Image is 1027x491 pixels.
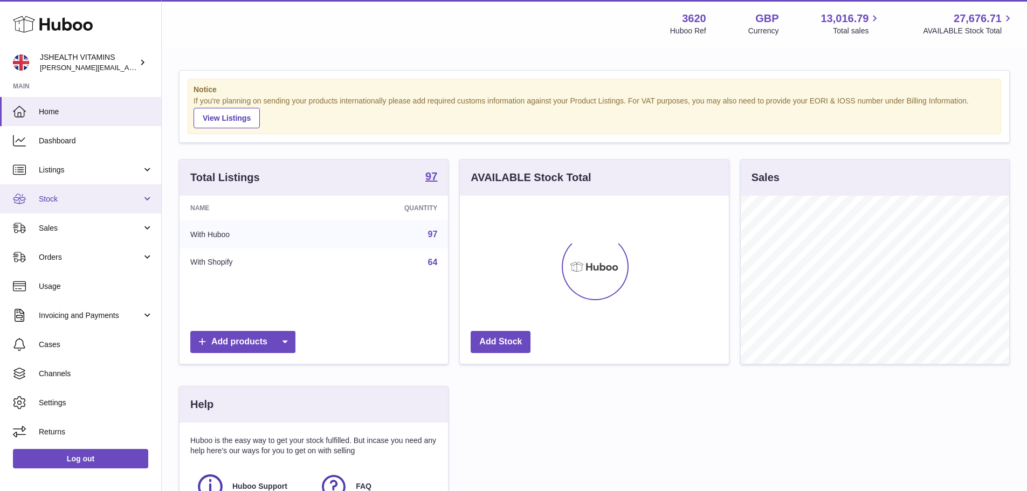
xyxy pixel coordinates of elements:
span: Returns [39,427,153,437]
span: Usage [39,281,153,292]
p: Huboo is the easy way to get your stock fulfilled. But incase you need any help here's our ways f... [190,435,437,456]
h3: Help [190,397,213,412]
th: Name [180,196,325,220]
a: 97 [428,230,438,239]
span: Sales [39,223,142,233]
th: Quantity [325,196,449,220]
div: Huboo Ref [670,26,706,36]
span: Orders [39,252,142,262]
h3: Sales [752,170,780,185]
span: Cases [39,340,153,350]
a: 13,016.79 Total sales [821,11,881,36]
span: Total sales [833,26,881,36]
div: JSHEALTH VITAMINS [40,52,137,73]
span: Stock [39,194,142,204]
span: Dashboard [39,136,153,146]
span: Invoicing and Payments [39,310,142,321]
td: With Shopify [180,248,325,276]
a: 27,676.71 AVAILABLE Stock Total [923,11,1014,36]
span: Home [39,107,153,117]
a: Add Stock [471,331,530,353]
a: View Listings [194,108,260,128]
a: Log out [13,449,148,468]
span: Settings [39,398,153,408]
strong: Notice [194,85,995,95]
td: With Huboo [180,220,325,248]
strong: GBP [755,11,778,26]
img: francesca@jshealthvitamins.com [13,54,29,71]
a: Add products [190,331,295,353]
a: 97 [425,171,437,184]
span: 27,676.71 [954,11,1002,26]
span: Listings [39,165,142,175]
div: If you're planning on sending your products internationally please add required customs informati... [194,96,995,128]
div: Currency [748,26,779,36]
strong: 97 [425,171,437,182]
span: 13,016.79 [821,11,869,26]
strong: 3620 [682,11,706,26]
h3: AVAILABLE Stock Total [471,170,591,185]
span: [PERSON_NAME][EMAIL_ADDRESS][DOMAIN_NAME] [40,63,216,72]
h3: Total Listings [190,170,260,185]
a: 64 [428,258,438,267]
span: Channels [39,369,153,379]
span: AVAILABLE Stock Total [923,26,1014,36]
